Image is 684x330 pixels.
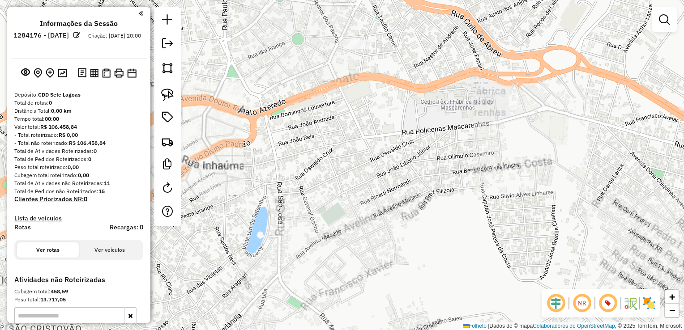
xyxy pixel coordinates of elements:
[73,32,80,38] em: Alterar nome da sessão
[14,131,143,139] div: - Total roteirizado:
[158,155,176,175] a: Criar modelo
[32,66,44,80] button: Centralizar mapa no depósito ou ponto de apoio
[158,108,176,128] a: Vincular Rótulos
[14,99,143,107] div: Total de rotas:
[655,11,673,29] a: Exibir filtros
[14,139,143,147] div: - Total não roteirizado:
[14,179,143,187] div: Total de Atividades não Roteirizadas:
[51,107,72,114] strong: 0,00 km
[38,91,81,98] strong: CDD Sete Lagoas
[40,123,77,130] strong: R$ 106.458,84
[488,323,489,329] span: |
[76,66,88,80] button: Logs desbloquear sessão
[125,67,138,80] button: Disponibilidade de veículos
[571,292,593,314] span: Ocultar NR
[19,66,32,80] button: Exibir sessão original
[85,32,145,40] div: Criação: [DATE] 20:00
[88,67,100,79] button: Visualizar relatório de Roteirização
[69,140,106,146] strong: R$ 106.458,84
[14,91,143,99] div: Depósito:
[44,66,56,80] button: Adicionar Atividades
[463,323,487,329] a: Folheto
[139,8,143,18] a: Clique aqui para minimizar o painel
[56,67,69,79] button: Otimizar todas as rotas
[88,156,91,162] strong: 0
[14,187,143,195] div: Total de Pedidos não Roteirizados:
[59,131,78,138] strong: R$ 0,00
[14,123,143,131] div: Valor total:
[669,291,675,302] span: +
[104,180,110,186] strong: 11
[665,290,679,304] a: Ampliar
[14,147,143,155] div: Total de Atividades Roteirizadas:
[68,164,79,170] strong: 0,00
[40,296,66,303] strong: 13.717,05
[545,292,567,314] span: Ocultar deslocamento
[13,31,69,39] h6: 1284176 - [DATE]
[14,155,143,163] div: Total de Pedidos Roteirizados:
[112,67,125,80] button: Imprimir Rotas
[343,40,365,49] div: Atividade não roteirizada - BENJAMIM LOPES CANCA
[158,179,176,199] a: Reroteirizar Sessão
[14,107,143,115] div: Distância Total:
[14,195,143,203] h4: Clientes Priorizados NR:
[51,288,68,295] strong: 458,59
[533,323,615,329] a: Colaboradores do OpenStreetMap
[14,288,143,296] div: Cubagem total:
[158,11,176,31] a: Nova sessão e pesquisa
[161,135,174,148] img: Criar rota
[78,172,89,178] strong: 0,00
[158,132,177,152] a: Criar rota
[79,242,141,258] button: Ver veículos
[14,115,143,123] div: Tempo total:
[161,62,174,74] img: Selecionar atividades - polígono
[14,296,143,304] div: Peso total:
[669,305,675,316] span: −
[45,115,59,122] strong: 00:00
[14,275,143,284] h4: Atividades não Roteirizadas
[100,67,112,80] button: Visualizar Romaneio
[597,292,619,314] span: Exibir número da rota
[14,215,143,222] h4: Lista de veículos
[40,19,118,28] h4: Informações da Sessão
[110,224,143,231] h4: Recargas: 0
[623,296,637,310] img: Fluxo de ruas
[642,296,656,310] img: Exibir/Ocultar setores
[14,224,31,231] a: Rotas
[665,304,679,317] a: Diminuir o zoom
[461,322,684,330] div: Dados do © mapa , © 2025 TomTom, Microsoft
[17,242,79,258] button: Ver rotas
[161,89,174,101] img: Selecionar atividades - laço
[49,99,52,106] strong: 0
[94,148,97,154] strong: 0
[14,171,143,179] div: Cubagem total roteirizado:
[84,195,87,203] strong: 0
[158,34,176,55] a: Exportar sessão
[14,163,143,171] div: Peso total roteirizado:
[98,188,105,195] strong: 15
